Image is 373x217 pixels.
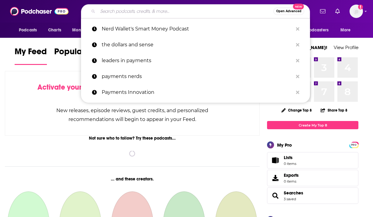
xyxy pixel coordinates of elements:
[295,24,337,36] button: open menu
[284,162,296,166] span: 0 items
[15,46,47,65] a: My Feed
[37,83,100,92] span: Activate your Feed
[284,173,299,178] span: Exports
[54,46,106,65] a: Popular Feed
[334,44,358,50] a: View Profile
[10,5,69,17] img: Podchaser - Follow, Share and Rate Podcasts
[284,179,299,183] span: 0 items
[81,21,310,37] a: Nerd Wallet's Smart Money Podcast
[36,83,229,101] div: by following Podcasts, Creators, Lists, and other Users!
[350,5,363,18] span: Logged in as paigerusher
[318,6,328,16] a: Show notifications dropdown
[54,46,106,60] span: Popular Feed
[5,176,260,182] div: ... and these creators.
[276,10,301,13] span: Open Advanced
[350,5,363,18] img: User Profile
[358,5,363,9] svg: Add a profile image
[267,152,358,169] a: Lists
[81,53,310,69] a: leaders in payments
[267,187,358,204] span: Searches
[269,156,281,165] span: Lists
[267,170,358,186] a: Exports
[15,46,47,60] span: My Feed
[333,6,342,16] a: Show notifications dropdown
[277,142,292,148] div: My Pro
[267,121,358,129] a: Create My Top 8
[273,8,304,15] button: Open AdvancedNew
[102,69,293,84] p: payments nerds
[81,37,310,53] a: the dollars and sense
[19,26,37,34] span: Podcasts
[5,136,260,141] div: Not sure who to follow? Try these podcasts...
[278,106,315,114] button: Change Top 8
[102,84,293,100] p: Payments Innovation
[44,24,65,36] a: Charts
[48,26,61,34] span: Charts
[293,4,304,9] span: New
[320,104,348,116] button: Share Top 8
[269,174,281,182] span: Exports
[68,24,102,36] button: open menu
[102,37,293,53] p: the dollars and sense
[72,26,94,34] span: Monitoring
[284,190,303,196] a: Searches
[284,155,296,160] span: Lists
[81,84,310,100] a: Payments Innovation
[81,4,310,18] div: Search podcasts, credits, & more...
[102,21,293,37] p: Nerd Wallet's Smart Money Podcast
[350,5,363,18] button: Show profile menu
[81,69,310,84] a: payments nerds
[15,24,45,36] button: open menu
[284,155,293,160] span: Lists
[284,197,296,201] a: 3 saved
[299,26,329,34] span: For Podcasters
[36,106,229,124] div: New releases, episode reviews, guest credits, and personalized recommendations will begin to appe...
[336,24,358,36] button: open menu
[269,191,281,200] a: Searches
[98,6,273,16] input: Search podcasts, credits, & more...
[340,26,351,34] span: More
[102,53,293,69] p: leaders in payments
[350,142,357,147] a: PRO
